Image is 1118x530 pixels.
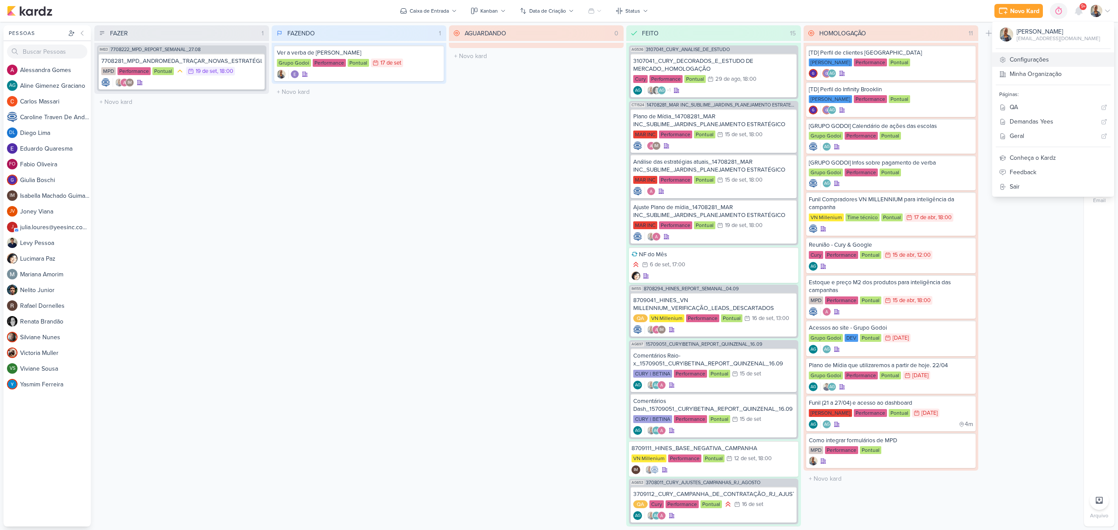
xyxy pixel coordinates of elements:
div: Criador(a): Caroline Traven De Andrade [633,325,642,334]
img: Carlos Massari [7,96,17,107]
div: Pontual [881,213,903,221]
div: Grupo Godoi [277,59,311,67]
div: Criador(a): Aline Gimenez Graciano [633,86,642,95]
div: Aline Gimenez Graciano [828,69,836,78]
div: , 18:00 [746,223,763,228]
div: Aline Gimenez Graciano [633,381,642,389]
div: 1 [258,29,267,38]
div: Aline Gimenez Graciano [633,86,642,95]
div: Colaboradores: Iara Santos, Alessandra Gomes [645,232,661,241]
div: Aline Gimenez Graciano [809,382,818,391]
div: Criador(a): Caroline Traven De Andrade [809,179,818,188]
img: Caroline Traven De Andrade [633,325,642,334]
div: Time técnico [845,213,880,221]
div: Performance [659,176,692,184]
p: AG [9,83,16,88]
div: S i l v i a n e N u n e s [20,333,91,342]
p: IM [654,144,659,148]
div: 8709041_HINES_VN MILLENNIUM_VERIFICAÇÃO_LEADS_DESCARTADOS [633,296,794,312]
img: Iara Santos [1090,5,1102,17]
span: 7708222_MPD_REPORT_SEMANAL_27.08 [110,47,200,52]
div: Plano de Mídia_14708281_MAR INC_SUBLIME_JARDINS_PLANEJAMENTO ESTRATÉGICO [633,113,794,128]
div: , 18:00 [914,298,931,303]
a: Minha Organização [992,67,1114,81]
div: N e l i t o J u n i o r [20,286,91,295]
div: Colaboradores: Aline Gimenez Graciano [820,345,831,354]
div: QA [633,314,648,322]
div: Colaboradores: Iara Santos, Renata Brandão, Aline Gimenez Graciano, Alessandra Gomes [645,86,671,95]
div: [GRUPO GODOI] Infos sobre pagamento de verba [809,159,973,167]
div: Funil (21 a 27/04) e acesso ao dashboard [809,399,973,407]
input: + Novo kard [805,472,977,485]
div: Colaboradores: Aline Gimenez Graciano [820,420,831,429]
div: Pontual [694,176,715,184]
div: VN Millenium [809,213,844,221]
div: [EMAIL_ADDRESS][DOMAIN_NAME] [1017,34,1100,42]
img: Caroline Traven De Andrade [809,142,818,151]
img: Alessandra Gomes [652,325,661,334]
div: , 18:00 [746,177,763,183]
p: JV [10,209,15,214]
span: AG697 [631,342,644,347]
div: Pontual [860,334,881,342]
img: Renata Brandão [7,316,17,327]
p: IM [128,81,132,85]
p: AG [654,383,659,388]
a: Demandas Yees [992,114,1114,129]
div: Criador(a): Caroline Traven De Andrade [633,187,642,196]
div: Criador(a): Aline Gimenez Graciano [633,381,642,389]
div: Estoque e preço M2 dos produtos para inteligência das campanhas [809,279,973,294]
div: Pontual [860,251,881,259]
div: 6 de set [650,262,669,268]
div: Criador(a): Aline Gimenez Graciano [809,420,818,429]
img: Iara Santos [647,232,656,241]
div: , 18:00 [935,215,952,220]
input: + Novo kard [451,50,622,62]
p: DL [9,131,15,135]
div: Pontual [709,415,730,423]
img: Alessandra Gomes [7,65,17,75]
div: 15 de abr [893,298,914,303]
div: Criador(a): Aline Gimenez Graciano [809,382,818,391]
div: Performance [659,131,692,138]
p: AG [811,348,816,352]
div: Páginas: [992,89,1114,100]
div: , 18:00 [740,76,756,82]
div: Isabella Machado Guimarães [125,78,134,87]
div: [TD] Perfil de clientes Alto da Lapa [809,49,973,57]
div: , 18:00 [746,132,763,138]
img: Giulia Boschi [822,106,831,114]
div: Diego Lima [7,127,17,138]
div: Pontual [880,169,901,176]
div: Performance [313,59,346,67]
div: Joney Viana [7,206,17,217]
div: I s a b e l l a M a c h a d o G u i m a r ã e s [20,191,91,200]
span: AG536 [631,47,644,52]
div: Pontual [889,59,910,66]
div: Pontual [889,95,910,103]
div: Reunião - Cury & Google [809,241,973,249]
img: kardz.app [7,6,52,16]
img: Caroline Traven De Andrade [633,232,642,241]
img: Giulia Boschi [7,175,17,185]
div: Colaboradores: Iara Santos, Alessandra Gomes, Isabella Machado Guimarães [113,78,134,87]
img: Alessandra Gomes [647,141,656,150]
div: Performance [117,67,151,75]
div: Performance [825,251,858,259]
div: Performance [845,372,878,379]
img: Silviane Nunes [7,332,17,342]
div: Grupo Godoi [809,169,843,176]
div: Grupo Godoi [809,334,843,342]
img: Caroline Traven De Andrade [633,187,642,196]
div: 16 de set [752,316,773,321]
img: Lucimara Paz [631,272,640,280]
div: [PERSON_NAME] [809,59,852,66]
div: Aline Gimenez Graciano [822,420,831,429]
span: 8708294_HINES_REPORT_SEMANAL_04.09 [644,286,739,291]
p: IM [659,328,664,332]
div: 15 de set [725,177,746,183]
div: Performance [854,95,887,103]
img: Iara Santos [277,70,286,79]
div: 15 de set [740,416,761,422]
div: Aline Gimenez Graciano [809,420,818,429]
